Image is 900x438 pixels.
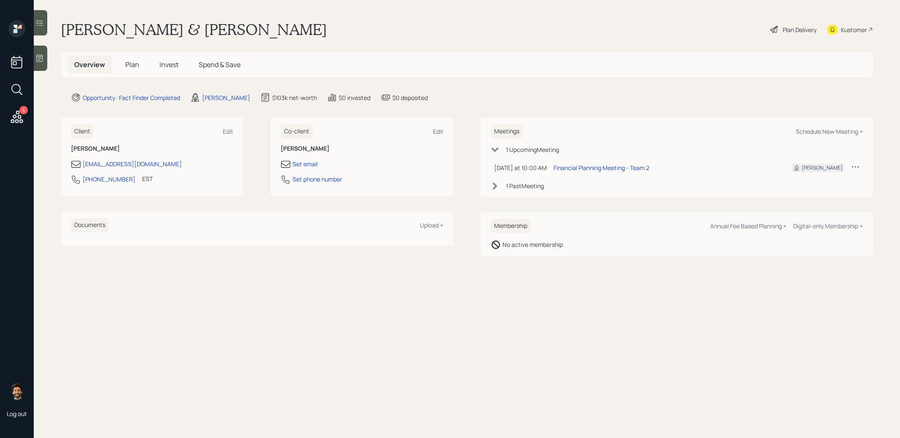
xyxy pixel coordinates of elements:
div: [PERSON_NAME] [802,164,843,172]
div: Edit [223,127,233,135]
div: Set email [292,160,318,168]
div: $103k net-worth [272,93,317,102]
h6: Membership [491,219,531,233]
div: Kustomer [841,25,867,34]
div: Log out [7,410,27,418]
span: Spend & Save [199,60,241,69]
h6: [PERSON_NAME] [71,145,233,152]
div: $0 deposited [392,93,428,102]
div: Set phone number [292,175,342,184]
div: 1 Upcoming Meeting [506,145,559,154]
h6: Meetings [491,124,523,138]
div: Opportunity · Fact Finder Completed [83,93,180,102]
h1: [PERSON_NAME] & [PERSON_NAME] [61,20,327,39]
h6: Co-client [281,124,313,138]
span: Plan [125,60,139,69]
div: Edit [433,127,443,135]
div: Digital-only Membership + [793,222,863,230]
h6: [PERSON_NAME] [281,145,443,152]
div: [DATE] at 10:00 AM [494,163,547,172]
div: Upload + [420,221,443,229]
h6: Client [71,124,94,138]
div: No active membership [503,240,563,249]
img: eric-schwartz-headshot.png [8,383,25,400]
div: [PERSON_NAME] [202,93,250,102]
div: $0 invested [339,93,370,102]
div: Financial Planning Meeting - Team 2 [554,163,649,172]
div: 4 [19,106,28,114]
div: [EMAIL_ADDRESS][DOMAIN_NAME] [83,160,182,168]
span: Invest [159,60,178,69]
h6: Documents [71,218,109,232]
div: 1 Past Meeting [506,181,544,190]
div: EST [142,174,153,183]
span: Overview [74,60,105,69]
div: Annual Fee Based Planning + [710,222,786,230]
div: [PHONE_NUMBER] [83,175,135,184]
div: Plan Delivery [783,25,816,34]
div: Schedule New Meeting + [796,127,863,135]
